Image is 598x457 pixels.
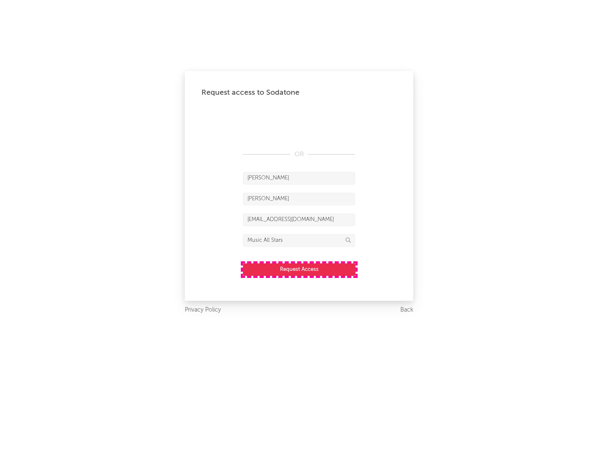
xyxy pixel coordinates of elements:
input: Last Name [243,193,355,205]
input: Email [243,214,355,226]
input: First Name [243,172,355,184]
input: Division [243,234,355,247]
a: Back [400,305,413,315]
a: Privacy Policy [185,305,221,315]
div: Request access to Sodatone [201,88,397,98]
button: Request Access [243,263,355,276]
div: OR [243,150,355,160]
